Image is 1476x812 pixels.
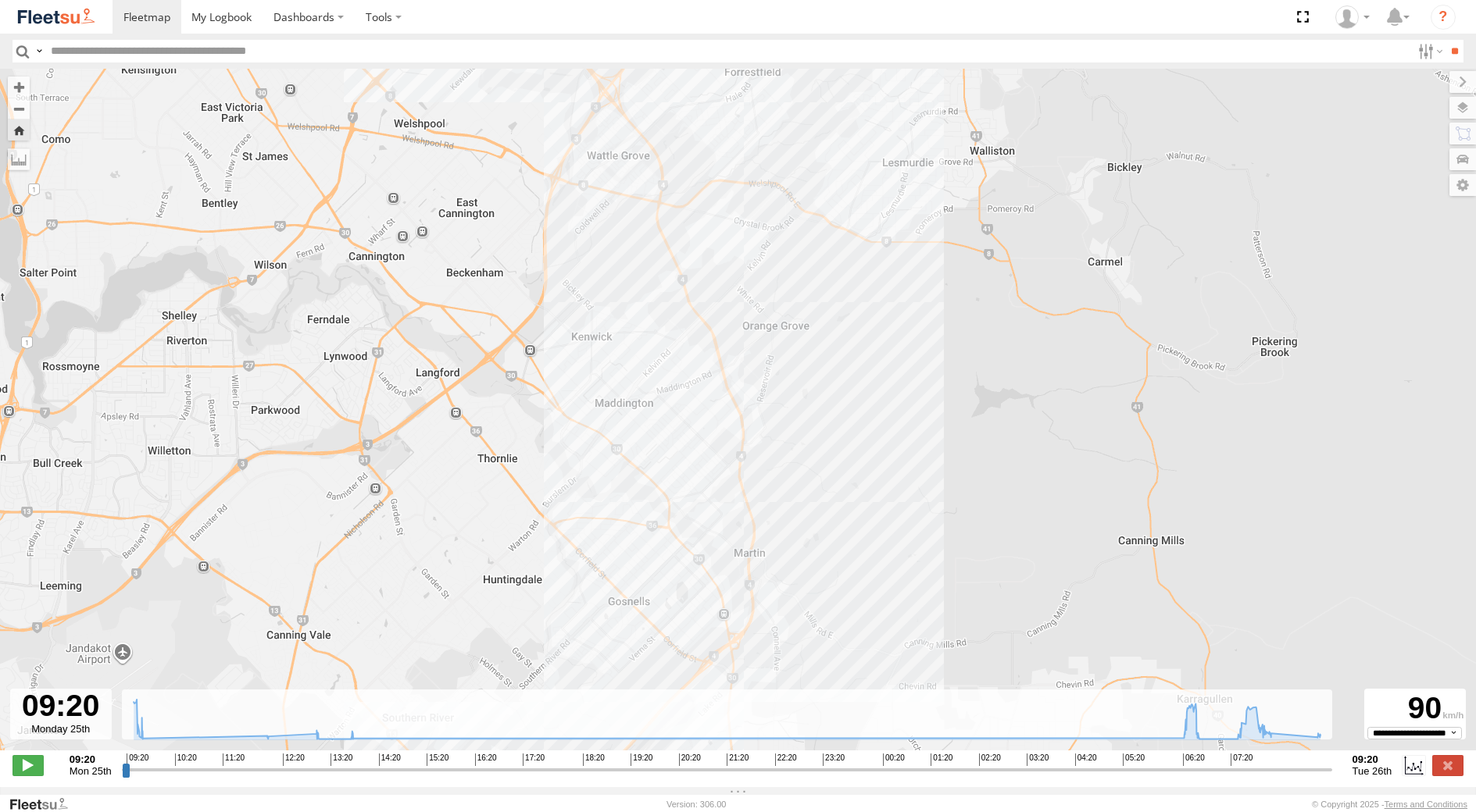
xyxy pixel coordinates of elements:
[8,98,30,119] button: Zoom out
[631,753,652,766] span: 19:20
[1027,753,1049,766] span: 03:20
[33,40,45,62] label: Search Query
[13,755,44,775] label: Play/Stop
[1231,753,1253,766] span: 07:20
[1312,800,1467,809] div: © Copyright 2025 -
[667,800,726,809] div: Version: 306.00
[1353,765,1392,777] span: Tue 26th Aug 2025
[1431,5,1456,30] i: ?
[427,753,449,766] span: 15:20
[8,148,30,170] label: Measure
[1432,755,1463,775] label: Close
[475,753,497,766] span: 16:20
[70,753,112,765] strong: 09:20
[775,753,797,766] span: 22:20
[8,77,30,98] button: Zoom in
[1367,691,1463,727] div: 90
[1183,753,1205,766] span: 06:20
[883,753,905,766] span: 00:20
[1075,753,1097,766] span: 04:20
[1449,174,1476,196] label: Map Settings
[16,6,97,27] img: fleetsu-logo-horizontal.svg
[1353,753,1392,765] strong: 09:20
[523,753,545,766] span: 17:20
[70,765,112,777] span: Mon 25th Aug 2025
[583,753,605,766] span: 18:20
[223,753,245,766] span: 11:20
[1123,753,1145,766] span: 05:20
[931,753,952,766] span: 01:20
[283,753,305,766] span: 12:20
[175,753,197,766] span: 10:20
[1330,5,1375,29] div: TheMaker Systems
[9,796,80,812] a: Visit our Website
[823,753,845,766] span: 23:20
[1385,800,1467,809] a: Terms and Conditions
[727,753,749,766] span: 21:20
[679,753,701,766] span: 20:20
[379,753,401,766] span: 14:20
[1412,40,1446,62] label: Search Filter Options
[127,753,148,766] span: 09:20
[979,753,1001,766] span: 02:20
[8,119,30,141] button: Zoom Home
[331,753,352,766] span: 13:20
